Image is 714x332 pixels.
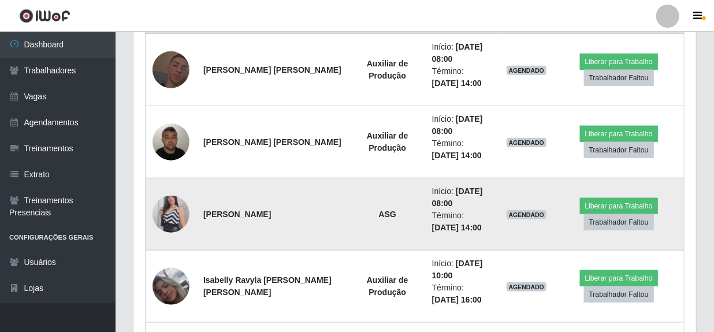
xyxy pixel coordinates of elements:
button: Trabalhador Faltou [584,214,654,230]
strong: Auxiliar de Produção [367,131,408,152]
time: [DATE] 14:00 [432,79,482,88]
time: [DATE] 14:00 [432,151,482,160]
li: Início: [432,41,493,65]
img: CoreUI Logo [19,9,70,23]
span: AGENDADO [507,282,547,292]
img: 1700658195519.jpeg [153,253,189,319]
button: Liberar para Trabalho [580,270,658,286]
strong: [PERSON_NAME] [203,210,271,219]
li: Término: [432,282,493,306]
li: Início: [432,258,493,282]
button: Trabalhador Faltou [584,142,654,158]
strong: Auxiliar de Produção [367,275,408,297]
img: 1690769088770.jpeg [153,37,189,103]
span: AGENDADO [507,138,547,147]
button: Liberar para Trabalho [580,198,658,214]
strong: [PERSON_NAME] [PERSON_NAME] [203,137,341,147]
li: Término: [432,137,493,162]
img: 1703785575739.jpeg [153,181,189,247]
strong: Auxiliar de Produção [367,59,408,80]
time: [DATE] 08:00 [432,186,483,208]
strong: [PERSON_NAME] [PERSON_NAME] [203,65,341,74]
span: AGENDADO [507,210,547,219]
li: Início: [432,185,493,210]
button: Liberar para Trabalho [580,54,658,70]
button: Trabalhador Faltou [584,70,654,86]
li: Início: [432,113,493,137]
time: [DATE] 16:00 [432,295,482,304]
li: Término: [432,210,493,234]
li: Término: [432,65,493,89]
time: [DATE] 14:00 [432,223,482,232]
span: AGENDADO [507,66,547,75]
time: [DATE] 10:00 [432,259,483,280]
button: Trabalhador Faltou [584,286,654,303]
button: Liberar para Trabalho [580,126,658,142]
time: [DATE] 08:00 [432,114,483,136]
strong: ASG [379,210,396,219]
strong: Isabelly Ravyla [PERSON_NAME] [PERSON_NAME] [203,275,332,297]
img: 1714957062897.jpeg [153,117,189,166]
time: [DATE] 08:00 [432,42,483,64]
